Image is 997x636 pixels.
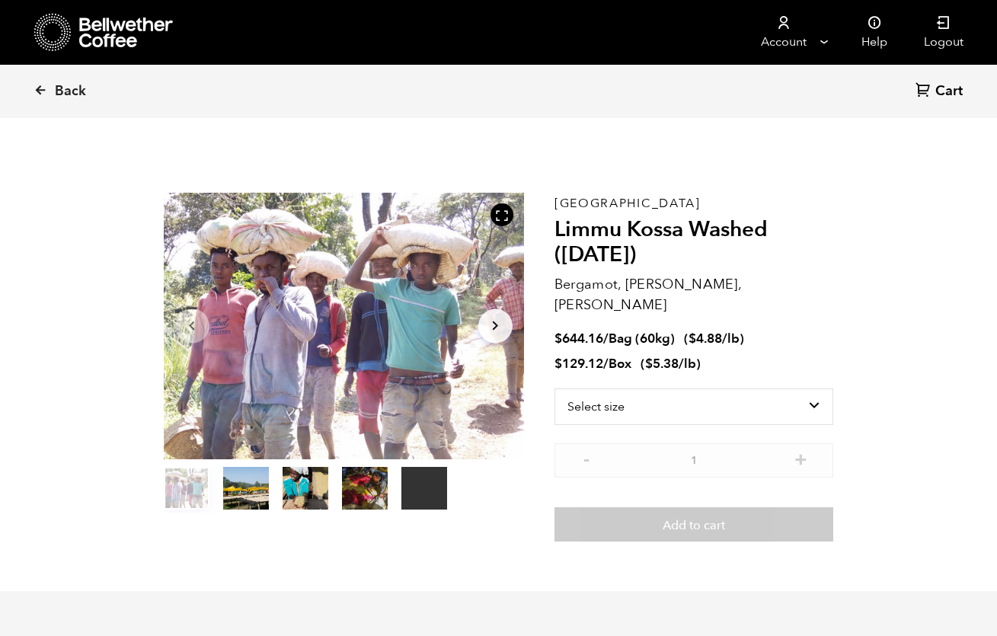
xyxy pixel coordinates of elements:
span: Cart [935,82,963,101]
span: $ [689,330,696,347]
span: / [603,355,609,372]
h2: Limmu Kossa Washed ([DATE]) [554,217,834,268]
video: Your browser does not support the video tag. [401,467,447,510]
bdi: 129.12 [554,355,603,372]
span: $ [554,355,562,372]
bdi: 644.16 [554,330,603,347]
span: Back [55,82,86,101]
button: - [577,451,596,466]
span: ( ) [641,355,701,372]
p: Bergamot, [PERSON_NAME], [PERSON_NAME] [554,274,834,315]
a: Cart [916,81,967,102]
span: Bag (60kg) [609,330,675,347]
bdi: 4.88 [689,330,722,347]
span: /lb [722,330,740,347]
button: + [791,451,810,466]
span: /lb [679,355,696,372]
span: Box [609,355,631,372]
bdi: 5.38 [645,355,679,372]
button: Add to cart [554,507,834,542]
span: / [603,330,609,347]
span: ( ) [684,330,744,347]
span: $ [645,355,653,372]
span: $ [554,330,562,347]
